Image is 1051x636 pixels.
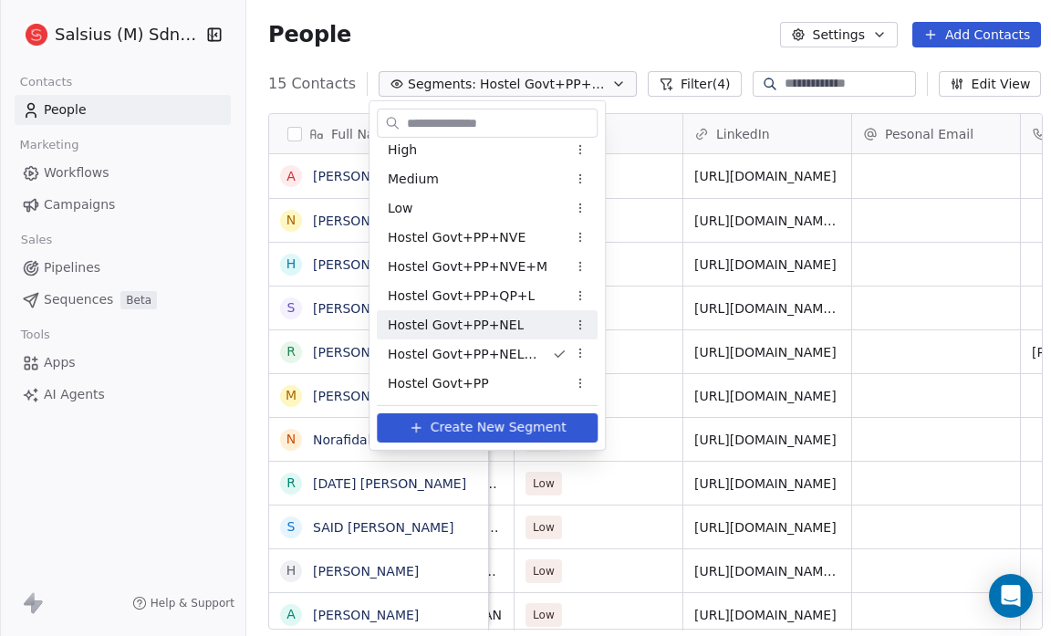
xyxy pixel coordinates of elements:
[388,373,489,392] span: Hostel Govt+PP
[388,169,439,188] span: Medium
[694,518,837,537] span: [URL][DOMAIN_NAME]
[388,315,524,334] span: Hostel Govt+PP+NEL
[388,286,535,305] span: Hostel Govt+PP+QP+L
[388,198,413,217] span: Low
[694,431,837,449] span: [URL][DOMAIN_NAME]
[388,344,537,363] span: Hostel Govt+PP+NEL+L
[388,140,417,159] span: High
[694,562,840,580] span: [URL][DOMAIN_NAME][PERSON_NAME]
[377,413,598,443] button: Create New Segment
[694,255,837,274] span: [URL][DOMAIN_NAME]
[694,606,837,624] span: [URL][DOMAIN_NAME]
[388,256,547,276] span: Hostel Govt+PP+NVE+M
[388,227,525,246] span: Hostel Govt+PP+NVE
[694,387,837,405] span: [URL][DOMAIN_NAME]
[694,299,840,318] span: [URL][DOMAIN_NAME][PERSON_NAME]
[694,167,837,185] span: [URL][DOMAIN_NAME]
[694,474,837,493] span: [URL][DOMAIN_NAME]
[431,418,567,437] span: Create New Segment
[694,343,837,361] span: [URL][DOMAIN_NAME]
[694,212,840,230] span: [URL][DOMAIN_NAME][PERSON_NAME]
